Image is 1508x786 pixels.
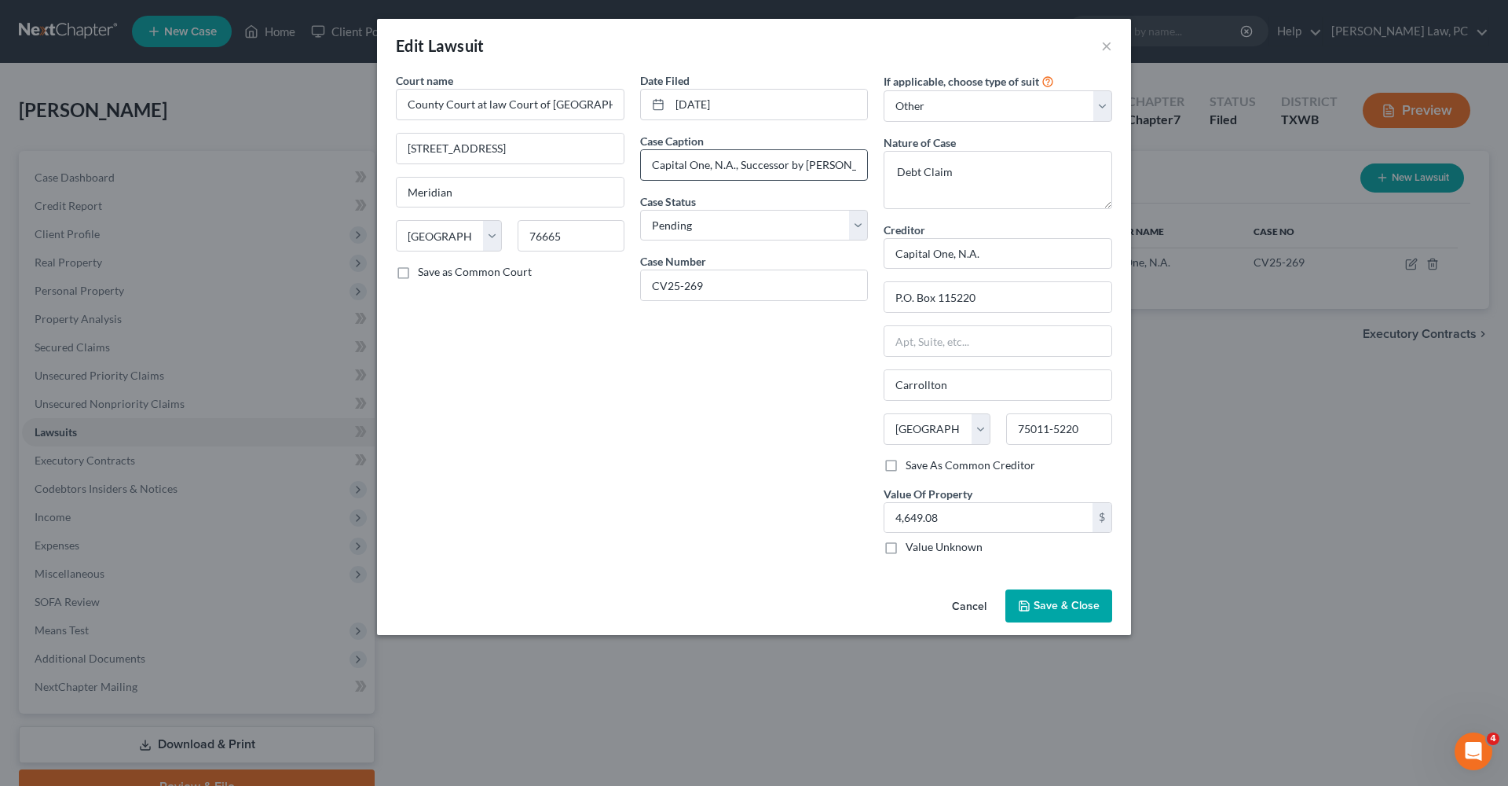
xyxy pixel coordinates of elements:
[1005,589,1112,623] button: Save & Close
[884,503,1093,533] input: 0.00
[640,72,690,89] label: Date Filed
[1034,599,1100,612] span: Save & Close
[1006,413,1112,445] input: Enter zip...
[396,89,624,120] input: Search court by name...
[884,223,925,237] span: Creditor
[884,134,956,151] label: Nature of Case
[906,457,1035,473] label: Save As Common Creditor
[418,264,532,280] label: Save as Common Court
[1093,503,1111,533] div: $
[884,282,1111,312] input: Enter address...
[641,270,868,300] input: #
[396,74,453,87] span: Court name
[884,238,1112,270] input: Search creditor by name...
[396,36,425,55] span: Edit
[884,370,1111,400] input: Enter city...
[518,220,624,252] input: Enter zip...
[1101,36,1112,55] button: ×
[640,253,706,270] label: Case Number
[640,195,696,208] span: Case Status
[906,539,983,555] label: Value Unknown
[884,486,972,502] label: Value Of Property
[939,591,999,623] button: Cancel
[641,150,868,180] input: --
[884,326,1111,356] input: Apt, Suite, etc...
[428,36,485,55] span: Lawsuit
[397,134,624,163] input: Enter address...
[670,90,868,119] input: MM/DD/YYYY
[640,133,704,149] label: Case Caption
[1455,733,1492,770] iframe: Intercom live chat
[884,73,1039,90] label: If applicable, choose type of suit
[1487,733,1499,745] span: 4
[397,178,624,208] input: Enter city...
